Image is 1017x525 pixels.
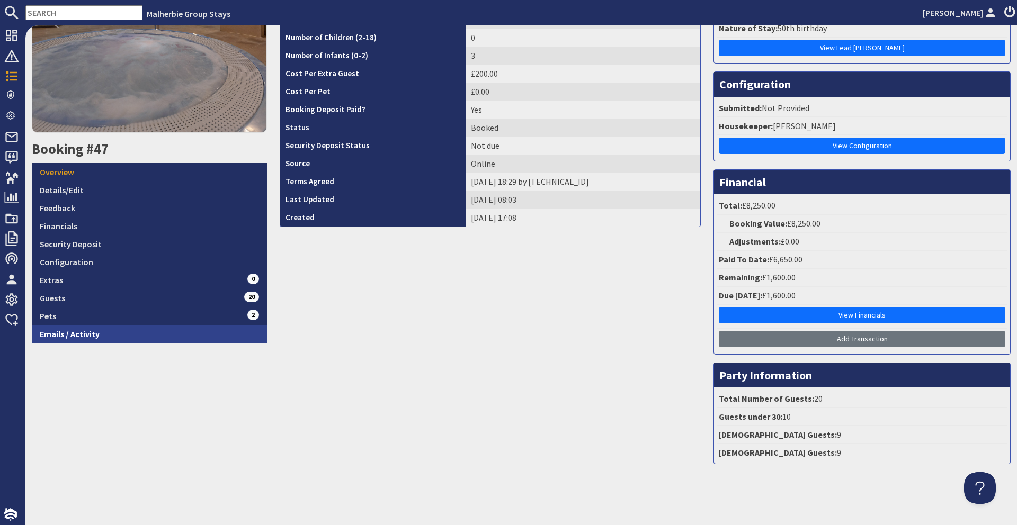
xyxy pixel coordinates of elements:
[719,40,1005,56] a: View Lead [PERSON_NAME]
[717,197,1007,215] li: £8,250.00
[466,119,700,137] td: Booked
[247,310,259,320] span: 2
[32,163,267,181] a: Overview
[719,331,1005,347] a: Add Transaction
[280,101,466,119] th: Booking Deposit Paid?
[729,236,781,247] strong: Adjustments:
[923,6,998,19] a: [PERSON_NAME]
[280,29,466,47] th: Number of Children (2-18)
[719,307,1005,323] a: View Financials
[466,155,700,173] td: Online
[719,290,762,301] strong: Due [DATE]:
[714,72,1010,96] h3: Configuration
[32,199,267,217] a: Feedback
[717,269,1007,287] li: £1,600.00
[466,209,700,227] td: [DATE] 17:08
[280,83,466,101] th: Cost Per Pet
[717,251,1007,269] li: £6,650.00
[4,508,17,521] img: staytech_i_w-64f4e8e9ee0a9c174fd5317b4b171b261742d2d393467e5bdba4413f4f884c10.svg
[717,117,1007,135] li: [PERSON_NAME]
[280,47,466,65] th: Number of Infants (0-2)
[466,101,700,119] td: Yes
[729,218,787,229] strong: Booking Value:
[466,65,700,83] td: £200.00
[719,411,782,422] strong: Guests under 30:
[32,271,267,289] a: Extras0
[717,99,1007,117] li: Not Provided
[280,119,466,137] th: Status
[717,215,1007,233] li: £8,250.00
[25,5,142,20] input: SEARCH
[280,65,466,83] th: Cost Per Extra Guest
[32,289,267,307] a: Guests20
[717,408,1007,426] li: 10
[280,137,466,155] th: Security Deposit Status
[717,426,1007,444] li: 9
[714,363,1010,387] h3: Party Information
[719,103,762,113] strong: Submitted:
[717,233,1007,251] li: £0.00
[280,191,466,209] th: Last Updated
[719,429,837,440] strong: [DEMOGRAPHIC_DATA] Guests:
[466,83,700,101] td: £0.00
[466,47,700,65] td: 3
[32,181,267,199] a: Details/Edit
[32,235,267,253] a: Security Deposit
[714,170,1010,194] h3: Financial
[717,390,1007,408] li: 20
[32,253,267,271] a: Configuration
[719,447,837,458] strong: [DEMOGRAPHIC_DATA] Guests:
[719,272,762,283] strong: Remaining:
[280,173,466,191] th: Terms Agreed
[964,472,996,504] iframe: Toggle Customer Support
[719,393,814,404] strong: Total Number of Guests:
[32,141,267,158] h2: Booking #47
[32,307,267,325] a: Pets2
[466,137,700,155] td: Not due
[280,209,466,227] th: Created
[247,274,259,284] span: 0
[32,217,267,235] a: Financials
[719,121,773,131] strong: Housekeeper:
[244,292,259,302] span: 20
[466,173,700,191] td: [DATE] 18:29 by [TECHNICAL_ID]
[147,8,230,19] a: Malherbie Group Stays
[719,23,778,33] strong: Nature of Stay:
[717,444,1007,461] li: 9
[719,254,769,265] strong: Paid To Date:
[717,287,1007,305] li: £1,600.00
[719,138,1005,154] a: View Configuration
[466,191,700,209] td: [DATE] 08:03
[280,155,466,173] th: Source
[719,200,742,211] strong: Total:
[466,29,700,47] td: 0
[32,325,267,343] a: Emails / Activity
[717,20,1007,38] li: 50th birthday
